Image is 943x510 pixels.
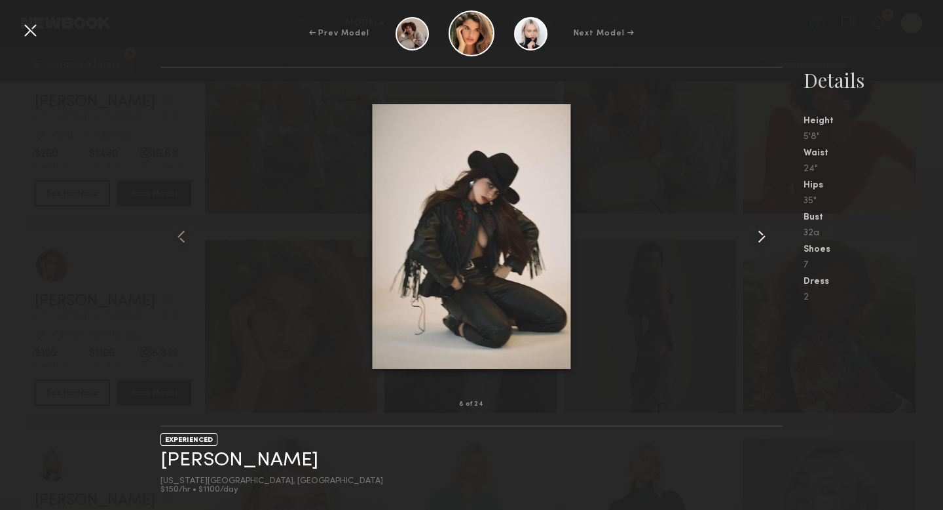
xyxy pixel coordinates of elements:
div: 24" [804,165,943,174]
div: Shoes [804,245,943,254]
div: 35" [804,197,943,206]
div: Height [804,117,943,126]
div: EXPERIENCED [160,433,217,446]
div: Dress [804,277,943,286]
div: Waist [804,149,943,158]
div: 32a [804,229,943,238]
div: Bust [804,213,943,222]
div: 5'8" [804,132,943,142]
div: Next Model → [574,28,635,39]
div: Details [804,67,943,93]
div: $150/hr • $1100/day [160,486,383,494]
div: 7 [804,261,943,270]
div: ← Prev Model [309,28,369,39]
div: 8 of 24 [459,401,484,408]
div: 2 [804,293,943,302]
a: [PERSON_NAME] [160,450,318,471]
div: Hips [804,181,943,190]
div: [US_STATE][GEOGRAPHIC_DATA], [GEOGRAPHIC_DATA] [160,477,383,486]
